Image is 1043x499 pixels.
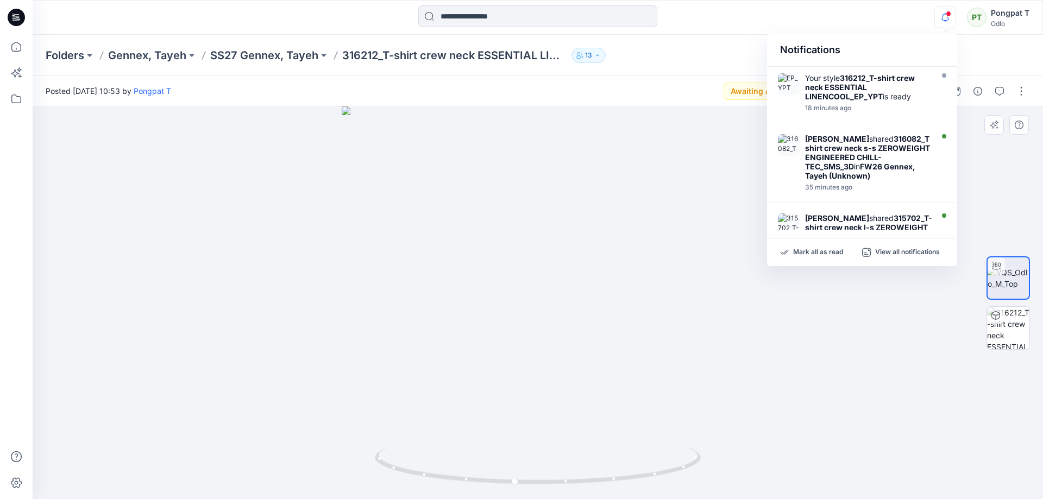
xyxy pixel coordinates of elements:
[805,134,869,143] strong: [PERSON_NAME]
[767,34,957,67] div: Notifications
[805,104,930,112] div: Tuesday, August 19, 2025 10:54
[46,48,84,63] a: Folders
[210,48,318,63] a: SS27 Gennex, Tayeh
[967,8,987,27] div: PT
[342,48,567,63] p: 316212_T-shirt crew neck ESSENTIAL LINENCOOL_EP_YPT
[778,134,800,156] img: 316082_T shirt crew neck s-s ZEROWEIGHT ENGINEERED CHILL-TEC_SMS_3D
[805,73,930,101] div: Your style is ready
[778,213,800,235] img: 315702_T-shirt crew neck l-s ZEROWEIGHT CHILL-TEC_SMS_3D
[987,307,1029,349] img: 316212_T-shirt crew neck ESSENTIAL LINENCOOL_EP_YPT-1 BW
[991,7,1029,20] div: Pongpat T
[46,85,171,97] span: Posted [DATE] 10:53 by
[108,48,186,63] a: Gennex, Tayeh
[778,73,800,95] img: EP_YPT
[805,213,932,241] strong: 315702_T-shirt crew neck l-s ZEROWEIGHT CHILL-TEC_SMS_3D
[969,83,987,100] button: Details
[805,73,915,101] strong: 316212_T-shirt crew neck ESSENTIAL LINENCOOL_EP_YPT
[988,267,1029,289] img: VQS_Odlo_M_Top
[134,86,171,96] a: Pongpat T
[585,49,592,61] p: 13
[805,162,915,180] strong: FW26 Gennex, Tayeh (Unknown)
[805,184,930,191] div: Tuesday, August 19, 2025 10:36
[805,134,930,180] div: shared in
[805,213,932,250] div: shared in
[805,134,930,171] strong: 316082_T shirt crew neck s-s ZEROWEIGHT ENGINEERED CHILL-TEC_SMS_3D
[571,48,606,63] button: 13
[793,248,843,257] p: Mark all as read
[805,213,869,223] strong: [PERSON_NAME]
[875,248,940,257] p: View all notifications
[991,20,1029,28] div: Odlo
